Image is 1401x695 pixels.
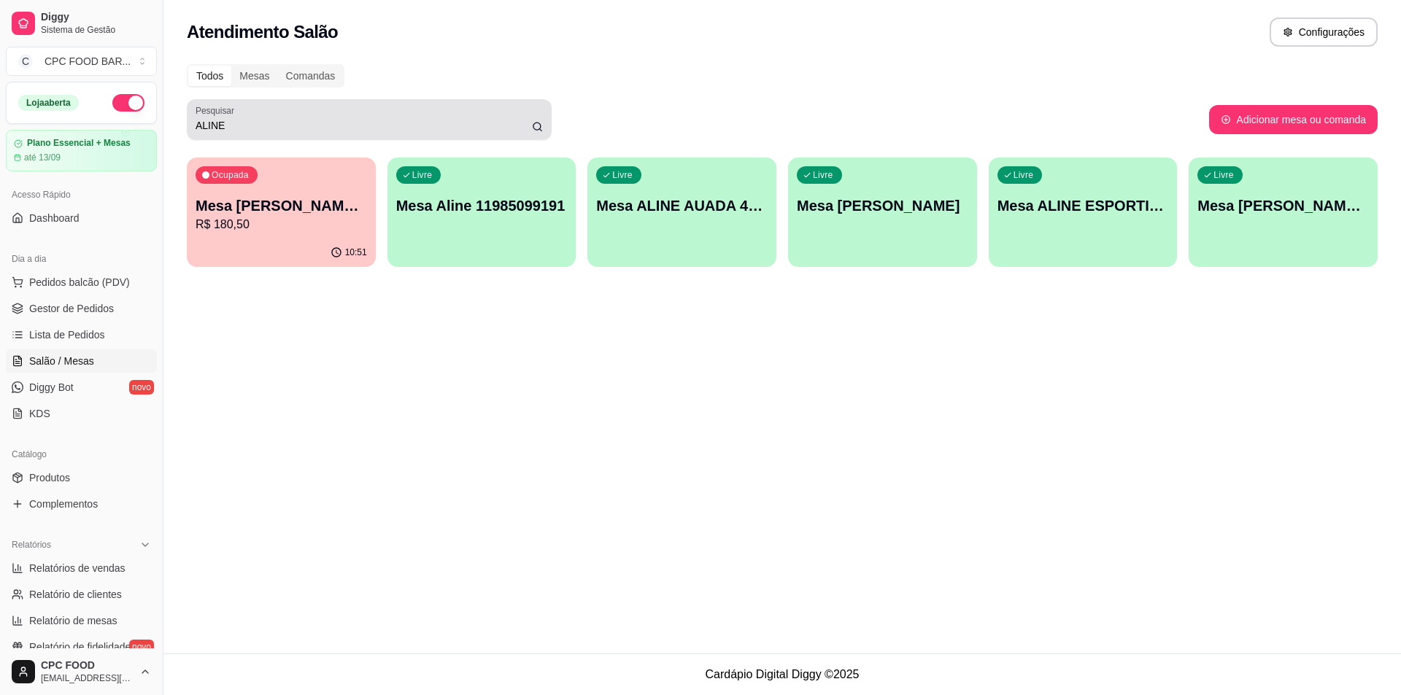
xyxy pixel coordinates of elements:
div: CPC FOOD BAR ... [45,54,131,69]
p: Mesa ALINE AUADA 4274 [596,195,768,216]
p: Mesa [PERSON_NAME] 1343 [1197,195,1369,216]
button: OcupadaMesa [PERSON_NAME] 4287R$ 180,5010:51 [187,158,376,267]
span: Dashboard [29,211,80,225]
a: Plano Essencial + Mesasaté 13/09 [6,130,157,171]
span: Diggy [41,11,151,24]
span: Relatório de fidelidade [29,640,131,654]
span: KDS [29,406,50,421]
div: Catálogo [6,443,157,466]
span: Sistema de Gestão [41,24,151,36]
a: Relatório de fidelidadenovo [6,635,157,659]
p: Mesa [PERSON_NAME] [797,195,968,216]
a: Gestor de Pedidos [6,297,157,320]
span: C [18,54,33,69]
span: Diggy Bot [29,380,74,395]
span: Salão / Mesas [29,354,94,368]
div: Comandas [278,66,344,86]
p: Livre [612,169,633,181]
input: Pesquisar [196,118,532,133]
span: Gestor de Pedidos [29,301,114,316]
a: Lista de Pedidos [6,323,157,346]
p: Livre [813,169,833,181]
h2: Atendimento Salão [187,20,338,44]
a: Diggy Botnovo [6,376,157,399]
span: Relatórios de vendas [29,561,126,575]
button: LivreMesa [PERSON_NAME] 1343 [1189,158,1378,267]
footer: Cardápio Digital Diggy © 2025 [163,653,1401,695]
a: DiggySistema de Gestão [6,6,157,41]
p: R$ 180,50 [196,216,367,233]
label: Pesquisar [196,104,239,117]
p: Livre [412,169,433,181]
span: Complementos [29,497,98,511]
p: 10:51 [345,246,367,258]
div: Mesas [231,66,277,86]
div: Todos [188,66,231,86]
p: Mesa Aline 11985099191 [396,195,568,216]
a: Complementos [6,492,157,516]
p: Mesa [PERSON_NAME] 4287 [196,195,367,216]
button: CPC FOOD[EMAIL_ADDRESS][DOMAIN_NAME] [6,654,157,689]
p: Livre [1014,169,1034,181]
a: KDS [6,402,157,425]
button: Pedidos balcão (PDV) [6,271,157,294]
span: Produtos [29,470,70,485]
span: Pedidos balcão (PDV) [29,275,130,290]
a: Salão / Mesas [6,349,157,373]
article: Plano Essencial + Mesas [27,138,131,149]
button: LivreMesa [PERSON_NAME] [788,158,977,267]
span: Lista de Pedidos [29,327,105,342]
span: Relatório de clientes [29,587,122,602]
span: Relatório de mesas [29,613,117,628]
a: Relatório de mesas [6,609,157,632]
article: até 13/09 [24,152,61,163]
button: Alterar Status [112,94,144,112]
p: Mesa ALINE ESPORTISTA [997,195,1169,216]
button: Adicionar mesa ou comanda [1209,105,1378,134]
span: [EMAIL_ADDRESS][DOMAIN_NAME] [41,672,134,684]
button: Configurações [1270,18,1378,47]
a: Relatórios de vendas [6,556,157,580]
p: Livre [1213,169,1234,181]
button: LivreMesa ALINE ESPORTISTA [989,158,1178,267]
div: Acesso Rápido [6,183,157,206]
a: Dashboard [6,206,157,230]
button: LivreMesa Aline 11985099191 [387,158,576,267]
span: Relatórios [12,539,51,551]
button: LivreMesa ALINE AUADA 4274 [587,158,776,267]
button: Select a team [6,47,157,76]
span: CPC FOOD [41,659,134,672]
a: Relatório de clientes [6,583,157,606]
div: Dia a dia [6,247,157,271]
a: Produtos [6,466,157,489]
p: Ocupada [212,169,249,181]
div: Loja aberta [18,95,79,111]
